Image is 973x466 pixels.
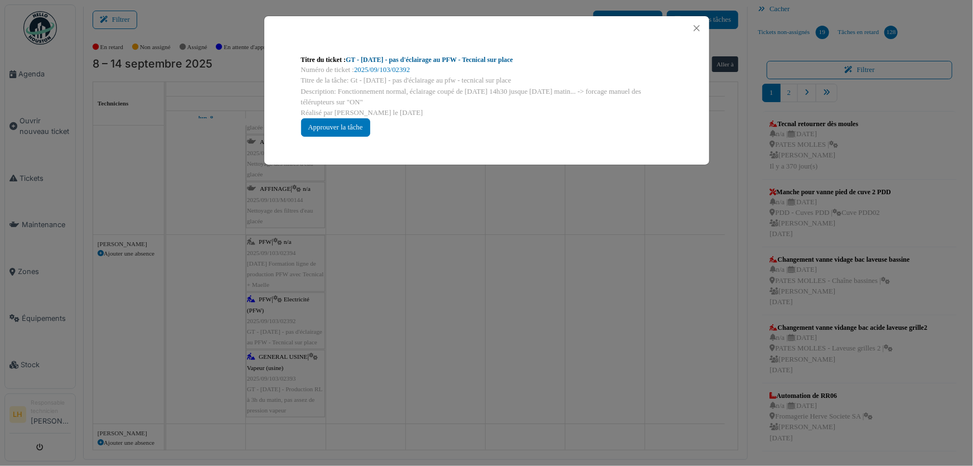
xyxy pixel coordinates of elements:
[301,108,672,118] div: Réalisé par [PERSON_NAME] le [DATE]
[346,56,513,64] a: GT - [DATE] - pas d'éclairage au PFW - Tecnical sur place
[301,55,672,65] div: Titre du ticket :
[301,118,370,137] div: Approuver la tâche
[301,75,672,86] div: Titre de la tâche: Gt - [DATE] - pas d'éclairage au pfw - tecnical sur place
[689,21,704,36] button: Close
[354,66,410,74] a: 2025/09/103/02392
[301,65,672,75] div: Numéro de ticket :
[301,87,672,108] div: Description: Fonctionnement normal, éclairage coupé de [DATE] 14h30 jusque [DATE] matin... -> for...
